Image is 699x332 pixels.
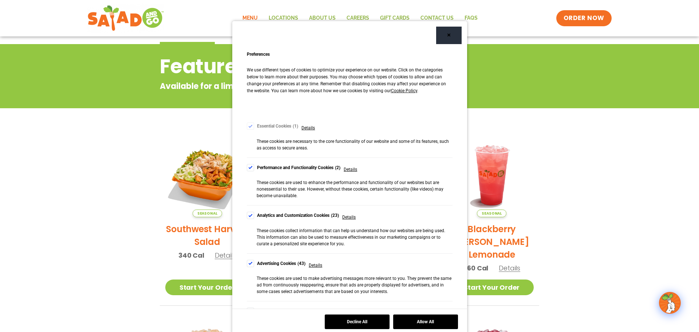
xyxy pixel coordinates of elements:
[293,122,298,130] div: 1
[247,50,453,59] h2: Preferences
[297,260,305,267] div: 43
[257,179,453,199] div: These cookies are used to enhance the performance and functionality of our websites but are nones...
[436,27,462,44] button: Close
[309,262,322,269] span: Details
[344,166,357,173] span: Details
[325,315,390,329] button: Decline All
[393,315,458,329] button: Allow All
[247,67,453,105] p: We use different types of cookies to optimize your experience on our website. Click on the catego...
[257,212,339,219] div: Analytics and Customization Cookies
[342,214,356,221] span: Details
[257,260,306,267] div: Advertising Cookies
[257,227,453,247] div: These cookies collect information that can help us understand how our websites are being used. Th...
[310,308,315,315] div: 1
[257,308,316,315] div: Social networking Cookies
[301,124,315,132] span: Details
[257,138,453,151] div: These cookies are necessary to the core functionality of our website and some of its features, su...
[257,164,341,171] div: Performance and Functionality Cookies
[335,164,340,171] div: 2
[257,275,453,295] div: These cookies are used to make advertising messages more relevant to you. They prevent the same a...
[331,212,339,219] div: 23
[391,88,417,93] span: Cookie Policy
[257,122,299,130] div: Essential Cookies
